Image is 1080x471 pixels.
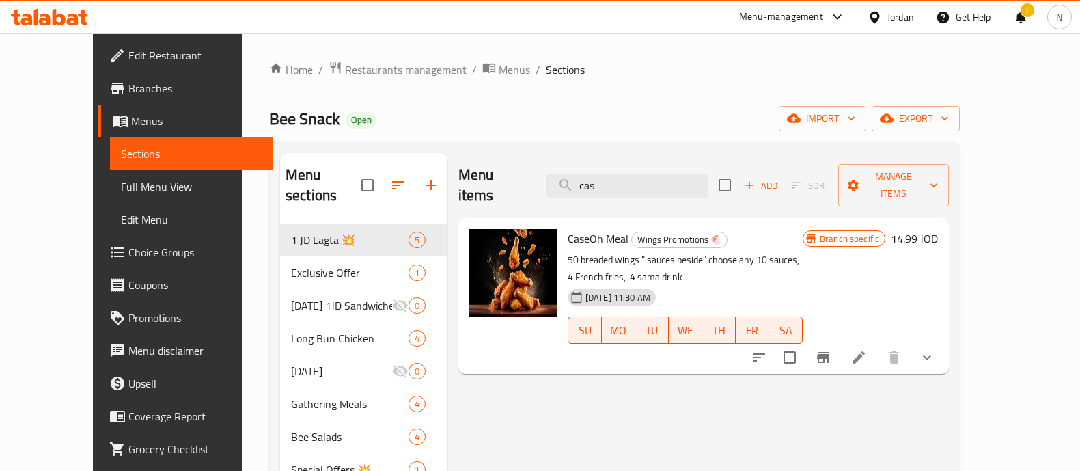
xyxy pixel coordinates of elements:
span: Promotions [128,310,262,326]
li: / [536,62,540,78]
span: Open [346,114,377,126]
div: Gathering Meals4 [280,388,447,420]
span: Exclusive Offer [291,265,409,281]
h2: Menu sections [286,165,361,206]
div: Ramadan 1JD Sandwiches [291,297,392,314]
a: Grocery Checklist [98,433,273,466]
span: Coverage Report [128,408,262,425]
a: Branches [98,72,273,105]
span: Manage items [849,168,939,202]
span: SA [775,321,797,340]
button: SU [568,317,602,344]
div: Exclusive Offer1 [280,256,447,289]
span: MO [607,321,630,340]
div: 1 JD Lagta 💥 [291,232,409,248]
div: Bee Salads4 [280,420,447,453]
svg: Inactive section [392,363,409,379]
span: [DATE] 1JD Sandwiches [291,297,392,314]
span: Menu disclaimer [128,342,262,359]
div: [DATE]0 [280,355,447,388]
span: WE [674,321,697,340]
span: Sort sections [382,169,415,202]
span: 4 [409,431,425,444]
span: Select all sections [353,171,382,200]
span: Edit Restaurant [128,47,262,64]
div: Long Bun Chicken4 [280,322,447,355]
a: Coupons [98,269,273,301]
div: 1 JD Lagta 💥5 [280,224,447,256]
div: items [409,265,426,281]
a: Menus [482,61,530,79]
span: 0 [409,365,425,378]
p: 50 breaded wings " sauces beside" choose any 10 sauces, 4 French fries, 4 sama drink [568,252,803,286]
a: Full Menu View [110,170,273,203]
span: Coupons [128,277,262,293]
button: import [779,106,866,131]
span: Long Bun Chicken [291,330,409,347]
span: TU [641,321,663,340]
span: Edit Menu [121,211,262,228]
a: Edit Menu [110,203,273,236]
span: Select to update [775,343,804,372]
span: Restaurants management [345,62,467,78]
span: Sections [121,146,262,162]
span: Bee Salads [291,429,409,445]
span: 4 [409,398,425,411]
div: Open [346,112,377,129]
span: Grocery Checklist [128,441,262,457]
div: items [409,232,426,248]
li: / [472,62,477,78]
a: Choice Groups [98,236,273,269]
span: Add item [739,175,783,196]
span: Wings Promotions 🐔 [632,232,727,247]
div: items [409,429,426,445]
button: show more [911,341,943,374]
button: sort-choices [743,341,775,374]
a: Upsell [98,367,273,400]
div: items [409,297,426,314]
div: Ramadan [291,363,392,379]
span: export [883,110,949,127]
span: Branch specific [814,232,885,245]
h6: 14.99 JOD [891,229,938,248]
h2: Menu items [458,165,530,206]
button: delete [878,341,911,374]
span: Upsell [128,375,262,392]
a: Home [269,62,313,78]
a: Menus [98,105,273,137]
span: 1 [409,267,425,280]
a: Menu disclaimer [98,334,273,367]
span: 0 [409,299,425,312]
a: Promotions [98,301,273,334]
span: Choice Groups [128,244,262,260]
button: Add section [415,169,447,202]
button: export [872,106,960,131]
svg: Show Choices [919,349,935,366]
span: Select section [710,171,739,200]
div: [DATE] 1JD Sandwiches0 [280,289,447,322]
span: Select section first [783,175,838,196]
span: Add [743,178,779,193]
a: Sections [110,137,273,170]
button: TU [635,317,669,344]
a: Coverage Report [98,400,273,433]
span: Gathering Meals [291,396,409,412]
span: SU [574,321,596,340]
svg: Inactive section [392,297,409,314]
a: Edit Restaurant [98,39,273,72]
button: WE [669,317,702,344]
span: Menus [499,62,530,78]
li: / [318,62,323,78]
span: CaseOh Meal [568,228,628,249]
div: Jordan [887,10,914,25]
span: Full Menu View [121,178,262,195]
a: Edit menu item [850,349,867,366]
input: search [546,174,708,198]
div: items [409,396,426,412]
span: Branches [128,80,262,96]
div: items [409,330,426,347]
span: Menus [131,113,262,129]
button: TH [702,317,736,344]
